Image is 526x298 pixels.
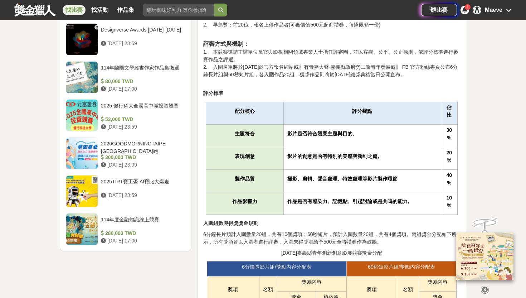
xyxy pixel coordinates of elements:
p: [DATE]嘉義縣青年創新創意影展競賽獎金分配 [203,249,460,257]
strong: 製作品質 [235,176,255,182]
a: 辦比賽 [421,4,457,16]
div: [DATE] 23:59 [101,40,182,47]
strong: 作品是否有感染力、記憶點、引起討論或是共鳴的能力。 [287,198,413,204]
a: 114年蘭陽文學叢書作家作品集徵選 80,000 TWD [DATE] 17:00 [66,61,185,93]
strong: 攝影、剪輯、聲音處理、特效處理等影片製作環節 [287,176,398,182]
a: 2025 健行科大全國高中職投資競賽 53,000 TWD [DATE] 23:59 [66,99,185,131]
strong: 40% [447,172,452,186]
strong: 評分觀點 [352,108,372,114]
a: 2025TIRT寶工盃 AI寶比大爆走 [DATE] 23:59 [66,175,185,207]
div: 53,000 TWD [101,116,182,123]
a: 找活動 [88,5,111,15]
div: M [473,6,481,14]
div: 2026GOODMORNINGTAIPE [GEOGRAPHIC_DATA]跑 [101,140,182,154]
a: 找比賽 [63,5,86,15]
strong: 影片是否符合競賽主題與目的。 [287,131,357,136]
p: 6分鐘長片預計入圍數量20組，共有10個獎項；60秒短片，預計入圍數量20組，共有4個獎項。兩組獎金分配如下所示，所有獎項皆以入圍者進行評審，入圍未得獎者給予500元全聯禮券作為鼓勵。 [203,231,460,246]
p: 1. [DATE]至[DATE]23點59分前，完成線上報名表並填寫作品授權同意書、切結書、上傳參賽作品及相關資料(1.創作影片人物故事敘述與創作理念(150字內)2.作品封面照)至報名網站，即... [203,6,460,36]
div: Maeve [485,6,502,14]
span: 獎勵內容 [302,279,322,285]
div: 2025TIRT寶工盃 AI寶比大爆走 [101,178,182,192]
div: [DATE] 17:00 [101,85,182,93]
strong: 表現創意 [235,153,255,159]
div: [DATE] 23:59 [101,123,182,131]
div: Designverse Awards [DATE]-[DATE] [101,26,182,40]
strong: 主題符合 [235,131,255,136]
a: 2026GOODMORNINGTAIPE [GEOGRAPHIC_DATA]跑 300,000 TWD [DATE] 23:09 [66,137,185,169]
span: 名額 [263,287,273,292]
div: 2025 健行科大全國高中職投資競賽 [101,102,182,116]
p: 1. 本競賽邀請主辦單位長官與影視相關領域專業人士擔任評審團，並以客觀、公平、公正原則，依評分標準進行參賽作品之評選。 2. 入圍名單將於[DATE]於官方報名網站或〖有青嘉大聲-嘉義縣政府勞工... [203,40,460,86]
img: 968ab78a-c8e5-4181-8f9d-94c24feca916.png [456,232,513,280]
a: 作品集 [114,5,137,15]
div: [DATE] 23:09 [101,161,182,169]
strong: 入圍組數與得獎獎金規劃 [203,220,258,226]
a: Designverse Awards [DATE]-[DATE] [DATE] 23:59 [66,23,185,56]
span: 名額 [403,287,413,292]
strong: 評分標準 [203,90,223,96]
div: 114年度金融知識線上競賽 [101,216,182,230]
strong: 20% [447,150,452,163]
strong: 10% [447,195,452,208]
strong: 評審方式與機制： [203,41,249,47]
span: 60秒短影片組/獎勵內容分配表 [368,264,435,270]
span: 獎項 [228,287,238,292]
span: 6分鐘長影片組/獎勵內容分配表 [242,264,311,270]
strong: 佔比 [447,105,452,118]
span: 1 [467,5,469,9]
input: 翻玩臺味好乳力 等你發揮創意！ [143,4,214,16]
span: 獎項 [367,287,377,292]
div: 300,000 TWD [101,154,182,161]
strong: 作品影響力 [232,198,257,204]
div: [DATE] 23:59 [101,192,182,199]
div: 280,000 TWD [101,230,182,237]
a: 114年度金融知識線上競賽 280,000 TWD [DATE] 17:00 [66,213,185,245]
div: [DATE] 17:00 [101,237,182,245]
div: 114年蘭陽文學叢書作家作品集徵選 [101,64,182,78]
div: 80,000 TWD [101,78,182,85]
span: 獎勵內容 [428,279,448,285]
strong: 影片的創意是否有特別的美感與獨到之處。 [287,153,383,159]
strong: 配分核心 [235,108,255,114]
strong: 30% [447,127,452,140]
